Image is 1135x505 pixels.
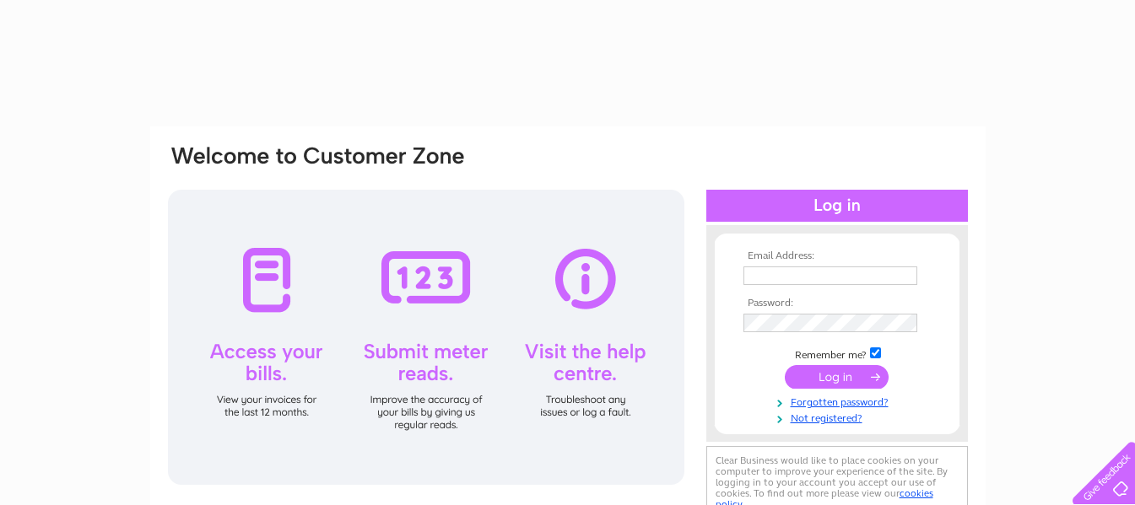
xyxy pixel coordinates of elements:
[739,250,935,262] th: Email Address:
[739,345,935,362] td: Remember me?
[785,365,889,389] input: Submit
[739,298,935,309] th: Password:
[743,409,935,425] a: Not registered?
[743,393,935,409] a: Forgotten password?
